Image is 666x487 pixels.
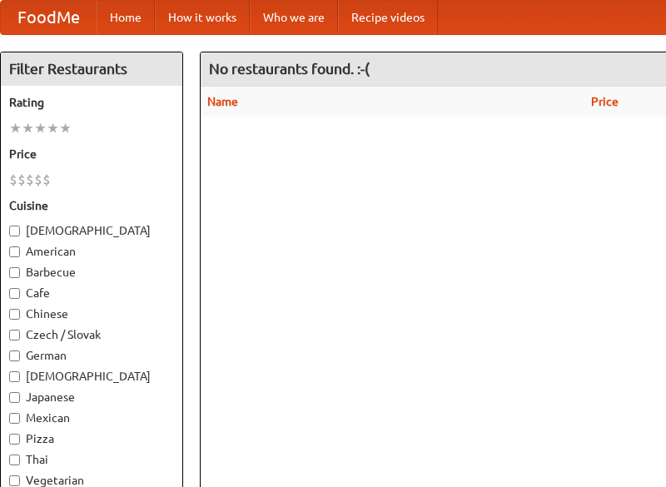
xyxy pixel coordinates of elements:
label: [DEMOGRAPHIC_DATA] [9,368,174,385]
a: Name [207,95,238,108]
li: ★ [47,119,59,137]
li: $ [26,171,34,189]
input: Cafe [9,288,20,299]
ng-pluralize: No restaurants found. :-( [209,61,370,77]
input: Czech / Slovak [9,330,20,340]
input: American [9,246,20,257]
label: Mexican [9,410,174,426]
a: How it works [155,1,250,34]
li: ★ [22,119,34,137]
input: Japanese [9,392,20,403]
li: ★ [34,119,47,137]
label: Pizza [9,430,174,447]
li: $ [42,171,51,189]
input: Barbecue [9,267,20,278]
label: Japanese [9,389,174,405]
label: [DEMOGRAPHIC_DATA] [9,222,174,239]
li: $ [34,171,42,189]
label: Barbecue [9,264,174,281]
label: Czech / Slovak [9,326,174,343]
a: Price [591,95,619,108]
h5: Cuisine [9,197,174,214]
input: Chinese [9,309,20,320]
h5: Price [9,146,174,162]
input: Mexican [9,413,20,424]
li: ★ [59,119,72,137]
label: Chinese [9,306,174,322]
input: [DEMOGRAPHIC_DATA] [9,226,20,236]
li: ★ [9,119,22,137]
h4: Filter Restaurants [1,52,182,86]
input: Thai [9,455,20,465]
h5: Rating [9,94,174,111]
a: Recipe videos [338,1,438,34]
label: Thai [9,451,174,468]
input: [DEMOGRAPHIC_DATA] [9,371,20,382]
a: Home [97,1,155,34]
li: $ [9,171,17,189]
label: German [9,347,174,364]
input: Pizza [9,434,20,445]
input: German [9,350,20,361]
input: Vegetarian [9,475,20,486]
label: American [9,243,174,260]
a: FoodMe [1,1,97,34]
li: $ [17,171,26,189]
a: Who we are [250,1,338,34]
label: Cafe [9,285,174,301]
